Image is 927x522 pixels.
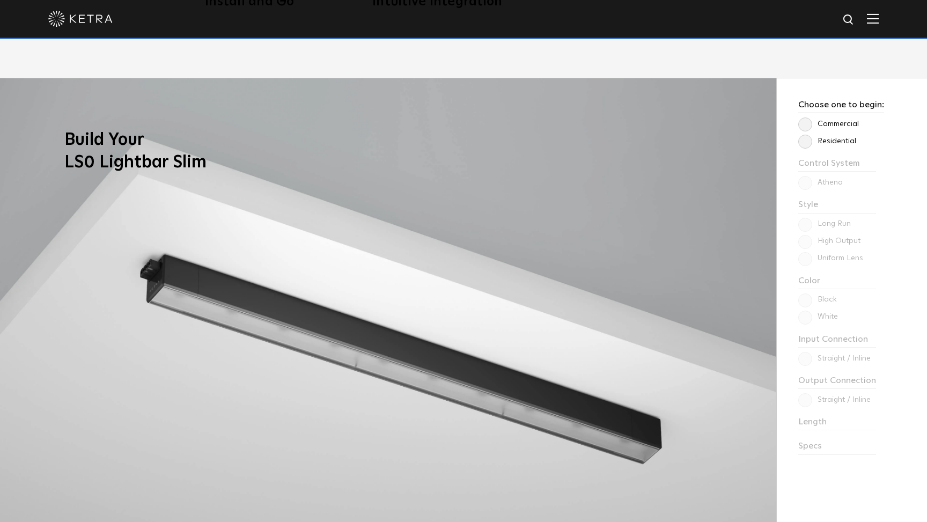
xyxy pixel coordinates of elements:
[48,11,113,27] img: ketra-logo-2019-white
[798,137,856,146] label: Residential
[867,13,879,24] img: Hamburger%20Nav.svg
[798,120,859,129] label: Commercial
[842,13,856,27] img: search icon
[798,100,884,113] h3: Choose one to begin:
